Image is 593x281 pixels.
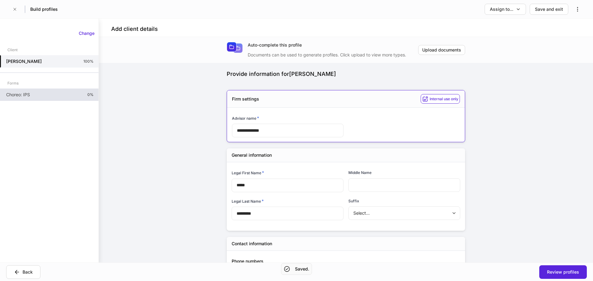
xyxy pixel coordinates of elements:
button: Change [75,28,99,38]
button: Review profiles [539,265,587,279]
div: Upload documents [422,47,461,53]
p: 0% [87,92,94,97]
h6: Internal use only [430,96,458,102]
div: Provide information for [PERSON_NAME] [227,70,465,78]
h5: Firm settings [232,96,259,102]
div: Back [23,269,33,275]
button: Save and exit [530,4,568,15]
div: Documents can be used to generate profiles. Click upload to view more types. [248,48,418,58]
h6: Middle Name [348,170,372,176]
h4: Add client details [111,25,158,33]
h5: General information [232,152,272,158]
div: Change [79,30,95,36]
div: Assign to... [490,6,513,12]
p: 100% [83,59,94,64]
div: Client [7,44,18,55]
button: Back [6,265,40,279]
p: Choreo: IPS [6,92,30,98]
h6: Suffix [348,198,359,204]
h5: Contact information [232,241,272,247]
h5: Saved. [295,266,309,272]
div: Select... [348,206,460,220]
button: Upload documents [418,45,465,55]
h5: [PERSON_NAME] [6,58,42,64]
div: Save and exit [535,6,563,12]
h6: Legal Last Name [232,198,264,204]
h6: Legal First Name [232,170,264,176]
div: Phone numbers [227,251,460,264]
button: Assign to... [485,4,526,15]
div: Forms [7,78,19,89]
h6: Advisor name [232,115,259,121]
h5: Build profiles [30,6,58,12]
div: Auto-complete this profile [248,42,418,48]
div: Review profiles [547,269,579,275]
